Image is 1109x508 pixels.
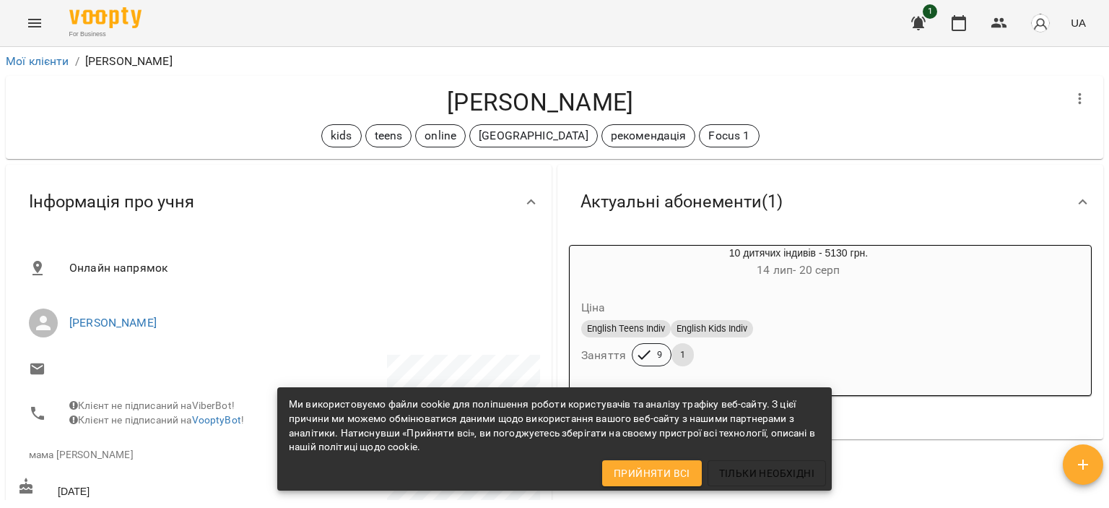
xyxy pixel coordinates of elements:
li: / [75,53,79,70]
span: 1 [923,4,937,19]
span: Прийняти всі [614,465,690,482]
button: Прийняти всі [602,460,702,486]
div: [DATE] [14,475,279,501]
p: Focus 1 [708,127,749,145]
span: 14 лип - 20 серп [757,263,840,277]
h6: Ціна [581,298,606,318]
div: kids [321,124,362,147]
p: мама [PERSON_NAME] [29,448,264,462]
div: Ми використовуємо файли cookie для поліпшення роботи користувачів та аналізу трафіку веб-сайту. З... [289,392,820,460]
span: UA [1071,15,1086,30]
a: [PERSON_NAME] [69,316,157,330]
div: [GEOGRAPHIC_DATA] [469,124,598,147]
span: Клієнт не підписаний на ! [69,414,244,426]
div: online [415,124,466,147]
div: Focus 1 [699,124,759,147]
span: 9 [648,348,671,361]
p: рекомендація [611,127,687,145]
span: Онлайн напрямок [69,259,529,277]
a: VooptyBot [192,414,241,426]
h4: [PERSON_NAME] [17,87,1063,117]
div: Актуальні абонементи(1) [557,165,1103,239]
span: Інформація про учня [29,191,194,213]
div: teens [365,124,412,147]
nav: breadcrumb [6,53,1103,70]
span: For Business [69,30,142,39]
span: 1 [671,348,694,361]
button: Тільки необхідні [708,460,826,486]
span: English Teens Indiv [581,322,671,335]
span: English Kids Indiv [671,322,753,335]
div: рекомендація [601,124,696,147]
span: Клієнт не підписаний на ViberBot! [69,400,235,411]
button: UA [1065,9,1092,36]
h6: Заняття [581,345,626,366]
p: [GEOGRAPHIC_DATA] [479,127,588,145]
p: online [425,127,456,145]
img: Voopty Logo [69,7,142,28]
button: 10 дитячих індивів - 5130 грн.14 лип- 20 серпЦінаEnglish Teens IndivEnglish Kids IndivЗаняття91 [570,246,1027,384]
p: kids [331,127,352,145]
div: Інформація про учня [6,165,552,239]
span: Тільки необхідні [719,465,814,482]
p: teens [375,127,403,145]
div: 10 дитячих індивів - 5130 грн. [570,246,1027,280]
a: Мої клієнти [6,54,69,68]
button: Menu [17,6,52,40]
span: Актуальні абонементи ( 1 ) [580,191,783,213]
img: avatar_s.png [1030,13,1051,33]
p: [PERSON_NAME] [85,53,173,70]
